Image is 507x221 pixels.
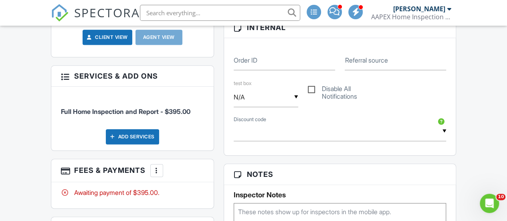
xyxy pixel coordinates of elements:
iframe: Intercom live chat [480,194,499,213]
div: [PERSON_NAME] [393,5,445,13]
span: Full Home Inspection and Report - $395.00 [61,107,190,116]
h3: Notes [224,164,456,185]
label: test box [234,70,298,86]
input: Search everything... [140,5,300,21]
li: Service: Full Home Inspection and Report [61,93,204,122]
label: Discount code [234,116,266,123]
h3: Fees & Payments [51,159,214,182]
a: Client View [85,33,128,41]
div: Awaiting payment of $395.00. [61,188,204,197]
label: Referral source [345,56,388,65]
h3: Services & Add ons [51,66,214,87]
img: The Best Home Inspection Software - Spectora [51,4,69,22]
div: Add Services [106,129,159,144]
a: SPECTORA [51,11,140,28]
h5: Inspector Notes [234,191,446,199]
label: Order ID [234,56,257,65]
h3: Internal [224,17,456,38]
span: 10 [496,194,505,200]
label: Disable All Notifications [308,85,372,95]
span: SPECTORA [74,4,140,21]
div: AAPEX Home Inspection Services [371,13,451,21]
